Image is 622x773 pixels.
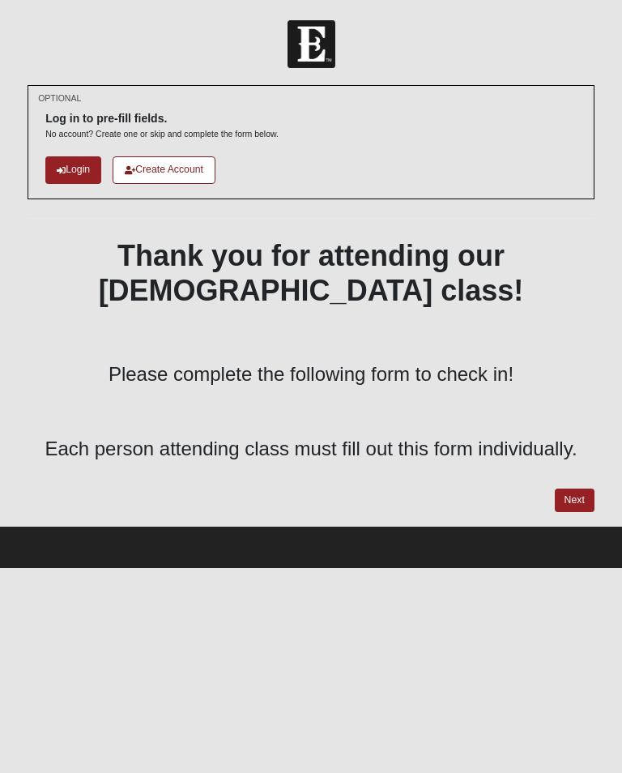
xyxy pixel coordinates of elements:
[45,112,279,126] h6: Log in to pre-fill fields.
[45,156,101,183] a: Login
[45,438,577,459] span: Each person attending class must fill out this form individually.
[45,128,279,140] p: No account? Create one or skip and complete the form below.
[109,363,513,385] span: Please complete the following form to check in!
[38,92,81,105] small: OPTIONAL
[555,489,594,512] a: Next
[288,20,335,68] img: Church of Eleven22 Logo
[99,239,524,307] b: Thank you for attending our [DEMOGRAPHIC_DATA] class!
[113,156,215,183] a: Create Account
